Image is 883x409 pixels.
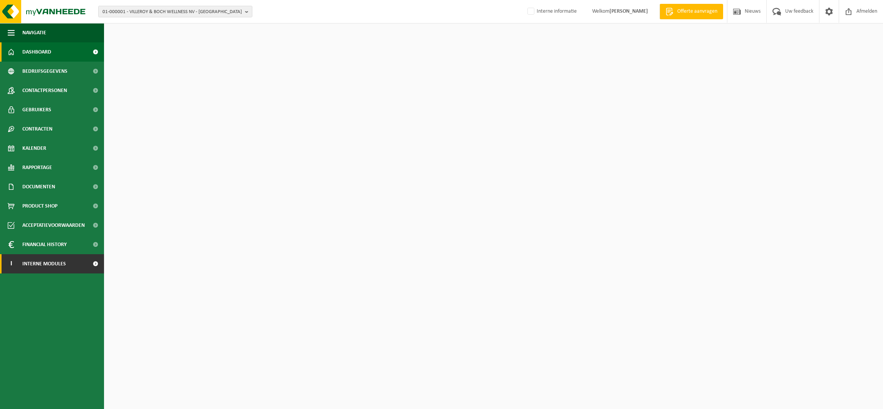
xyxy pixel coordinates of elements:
span: Financial History [22,235,67,254]
strong: [PERSON_NAME] [609,8,648,14]
a: Offerte aanvragen [660,4,723,19]
span: Documenten [22,177,55,196]
span: 01-000001 - VILLEROY & BOCH WELLNESS NV - [GEOGRAPHIC_DATA] [102,6,242,18]
span: Contracten [22,119,52,139]
span: I [8,254,15,273]
span: Gebruikers [22,100,51,119]
span: Navigatie [22,23,46,42]
span: Product Shop [22,196,57,216]
span: Rapportage [22,158,52,177]
button: 01-000001 - VILLEROY & BOCH WELLNESS NV - [GEOGRAPHIC_DATA] [98,6,252,17]
span: Kalender [22,139,46,158]
span: Interne modules [22,254,66,273]
span: Contactpersonen [22,81,67,100]
span: Offerte aanvragen [675,8,719,15]
label: Interne informatie [526,6,577,17]
span: Acceptatievoorwaarden [22,216,85,235]
span: Bedrijfsgegevens [22,62,67,81]
span: Dashboard [22,42,51,62]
